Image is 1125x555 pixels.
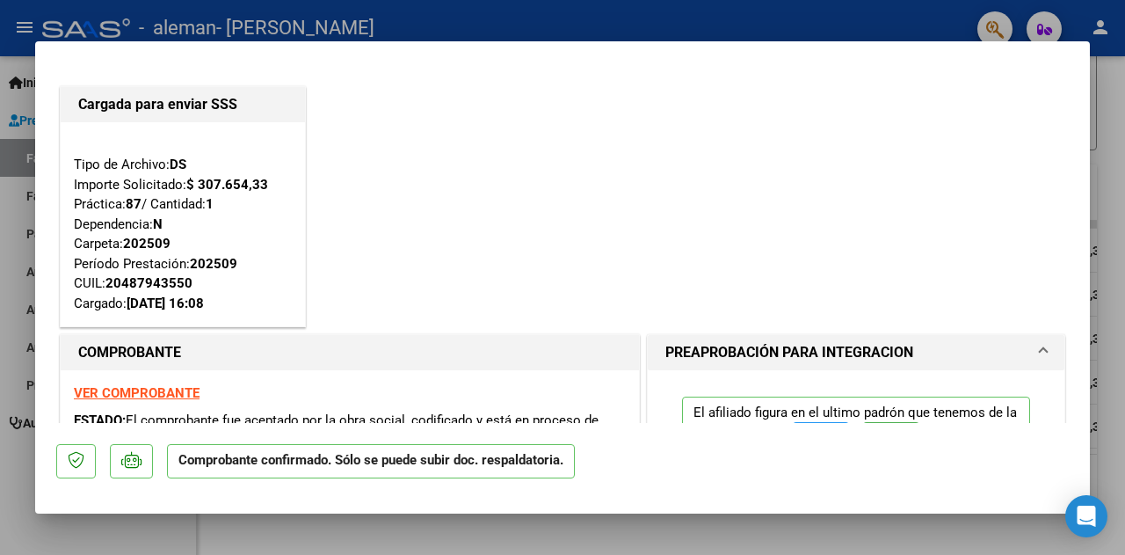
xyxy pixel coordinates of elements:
div: Open Intercom Messenger [1065,495,1107,537]
strong: COMPROBANTE [78,344,181,361]
strong: $ 307.654,33 [186,177,268,193]
strong: 87 [126,196,142,212]
strong: [DATE] 16:08 [127,296,204,311]
strong: 202509 [123,236,171,252]
div: Tipo de Archivo: Importe Solicitado: Práctica: / Cantidad: Dependencia: Carpeta: Período Prestaci... [74,135,292,314]
button: FTP [793,422,849,455]
div: 20487943550 [105,274,192,294]
p: El afiliado figura en el ultimo padrón que tenemos de la SSS de [682,397,1030,463]
span: El comprobante fue aceptado por la obra social, codificado y está en proceso de presentación en l... [74,413,599,449]
mat-expansion-panel-header: PREAPROBACIÓN PARA INTEGRACION [648,335,1064,370]
button: SSS [863,422,919,455]
strong: N [153,216,163,232]
h1: PREAPROBACIÓN PARA INTEGRACION [665,342,913,363]
strong: DS [170,157,186,172]
strong: 1 [206,196,214,212]
strong: 202509 [190,256,237,272]
a: VER COMPROBANTE [74,385,200,401]
h1: Cargada para enviar SSS [78,94,287,115]
p: Comprobante confirmado. Sólo se puede subir doc. respaldatoria. [167,444,575,478]
span: ESTADO: [74,413,126,428]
